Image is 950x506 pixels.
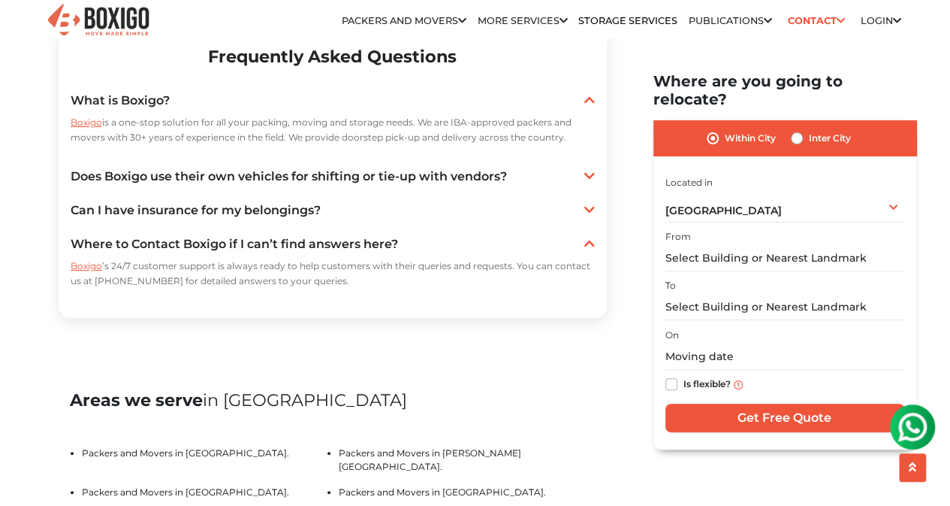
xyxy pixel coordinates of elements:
p: ’s 24/7 customer support is always ready to help customers with their queries and requests. You c... [71,259,595,289]
img: info [734,380,743,389]
label: Within City [725,129,776,147]
h2: Areas we serve [70,390,596,411]
span: Boxigo [71,260,102,271]
p: is a one-stop solution for all your packing, moving and storage needs. We are IBA-approved packer... [71,115,595,145]
a: Packers and Movers in [GEOGRAPHIC_DATA]. [339,486,546,498]
a: Publications [689,15,772,26]
input: Select Building or Nearest Landmark [665,294,904,320]
a: Contact [783,9,849,32]
img: Boxigo [46,2,151,39]
span: Boxigo [71,117,102,128]
h2: Frequently Asked Questions [71,38,595,75]
span: [GEOGRAPHIC_DATA] [665,204,782,217]
label: Is flexible? [683,375,731,391]
a: Storage Services [578,15,677,26]
label: Inter City [809,129,851,147]
img: whatsapp-icon.svg [15,15,45,45]
a: Packers and Movers [342,15,466,26]
a: Packers and Movers in [PERSON_NAME][GEOGRAPHIC_DATA]. [339,447,521,472]
label: On [665,329,679,342]
label: From [665,230,691,244]
a: Login [860,15,900,26]
span: in [GEOGRAPHIC_DATA] [203,389,407,411]
input: Get Free Quote [665,404,904,432]
a: Where to Contact Boxigo if I can’t find answers here? [71,235,595,253]
label: Located in [665,175,713,189]
a: What is Boxigo? [71,92,595,110]
input: Select Building or Nearest Landmark [665,245,904,271]
label: To [665,279,676,292]
a: Can I have insurance for my belongings? [71,201,595,220]
a: Packers and Movers in [GEOGRAPHIC_DATA]. [82,447,289,459]
h2: Where are you going to relocate? [653,72,916,108]
input: Moving date [665,344,904,370]
a: More services [478,15,568,26]
a: Packers and Movers in [GEOGRAPHIC_DATA]. [82,486,289,498]
button: scroll up [899,453,926,482]
a: Does Boxigo use their own vehicles for shifting or tie-up with vendors? [71,168,595,186]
